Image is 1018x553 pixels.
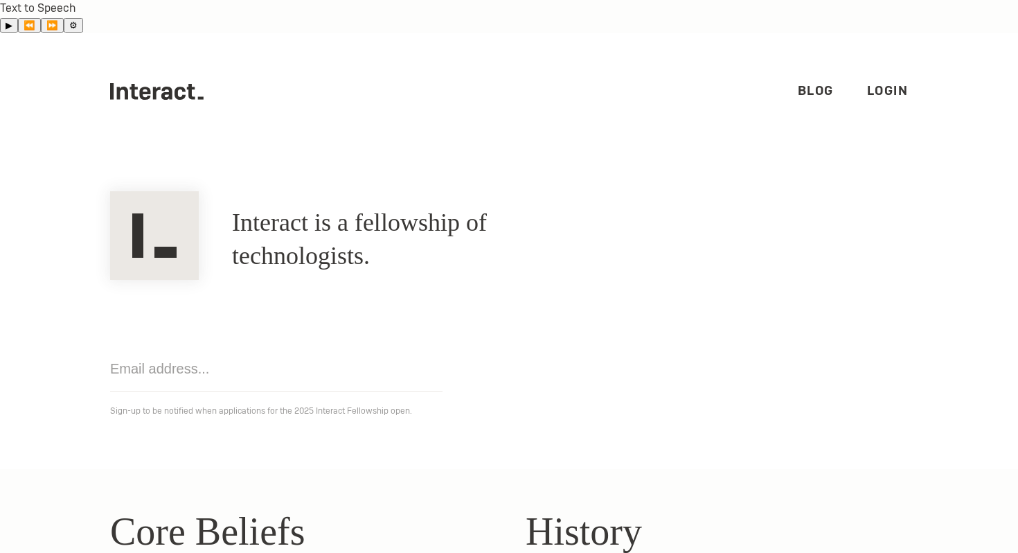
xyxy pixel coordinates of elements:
h1: Interact is a fellowship of technologists. [232,207,606,273]
a: Blog [798,82,834,98]
p: Sign-up to be notified when applications for the 2025 Interact Fellowship open. [110,403,908,419]
input: Email address... [110,346,443,392]
button: Previous [18,18,41,33]
img: Interact Logo [110,191,199,280]
a: Login [867,82,909,98]
button: Settings [64,18,83,33]
button: Forward [41,18,64,33]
